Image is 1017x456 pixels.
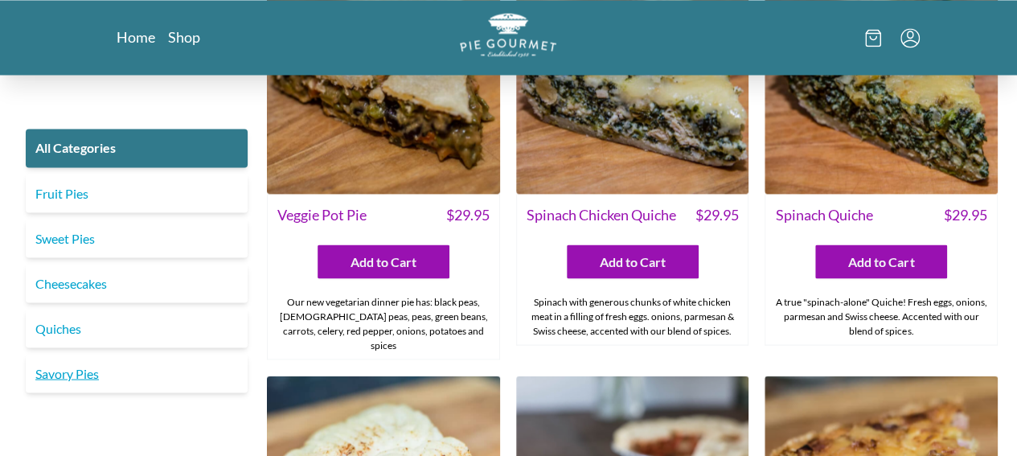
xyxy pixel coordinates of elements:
[26,129,248,167] a: All Categories
[765,288,997,344] div: A true "spinach-alone" Quiche! Fresh eggs, onions, parmesan and Swiss cheese. Accented with our b...
[775,203,872,225] span: Spinach Quiche
[26,219,248,257] a: Sweet Pies
[168,27,200,47] a: Shop
[268,288,499,359] div: Our new vegetarian dinner pie has: black peas, [DEMOGRAPHIC_DATA] peas, peas, green beans, carrot...
[900,28,920,47] button: Menu
[517,288,748,344] div: Spinach with generous chunks of white chicken meat in a filling of fresh eggs. onions, parmesan &...
[460,13,556,62] a: Logo
[695,203,738,225] span: $ 29.95
[815,244,947,278] button: Add to Cart
[318,244,449,278] button: Add to Cart
[460,13,556,57] img: logo
[567,244,699,278] button: Add to Cart
[527,203,676,225] span: Spinach Chicken Quiche
[944,203,987,225] span: $ 29.95
[117,27,155,47] a: Home
[277,203,367,225] span: Veggie Pot Pie
[600,252,666,271] span: Add to Cart
[26,174,248,212] a: Fruit Pies
[351,252,416,271] span: Add to Cart
[848,252,914,271] span: Add to Cart
[26,309,248,347] a: Quiches
[26,354,248,392] a: Savory Pies
[446,203,490,225] span: $ 29.95
[26,264,248,302] a: Cheesecakes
